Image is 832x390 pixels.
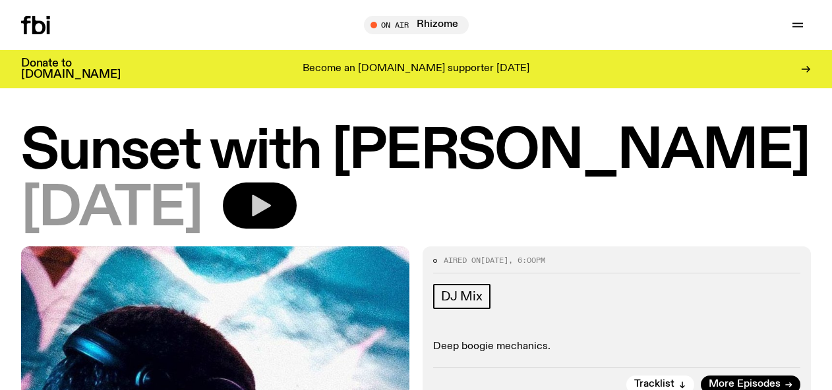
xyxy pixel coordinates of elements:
[364,16,469,34] button: On AirRhizome
[21,125,811,179] h1: Sunset with [PERSON_NAME]
[433,341,800,353] p: Deep boogie mechanics.
[21,58,121,80] h3: Donate to [DOMAIN_NAME]
[21,182,202,236] span: [DATE]
[441,289,483,304] span: DJ Mix
[303,63,529,75] p: Become an [DOMAIN_NAME] supporter [DATE]
[444,255,481,265] span: Aired on
[709,379,781,389] span: More Episodes
[433,284,490,309] a: DJ Mix
[634,379,674,389] span: Tracklist
[481,255,508,265] span: [DATE]
[508,255,545,265] span: , 6:00pm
